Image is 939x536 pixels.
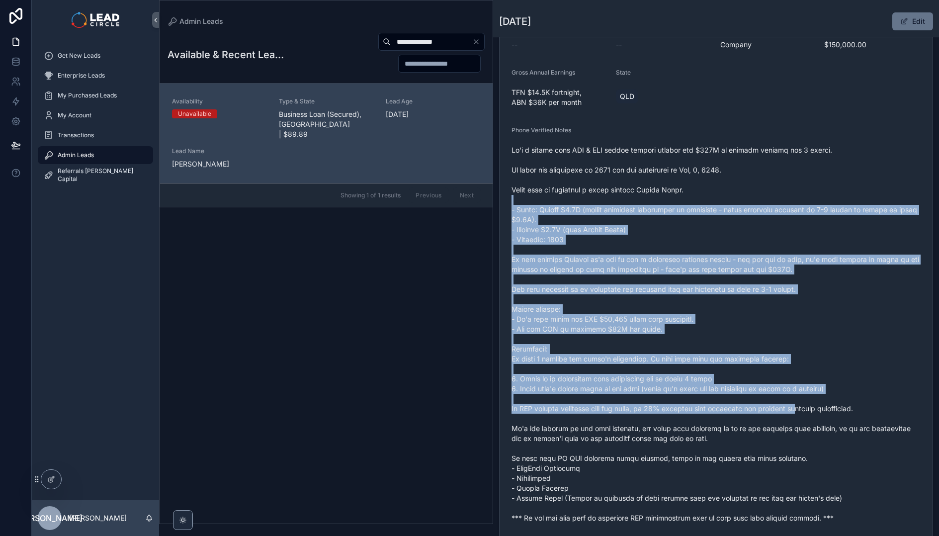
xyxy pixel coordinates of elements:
span: Admin Leads [179,16,223,26]
span: Lead Name [172,147,267,155]
a: Referrals [PERSON_NAME] Capital [38,166,153,184]
span: State [616,69,631,76]
span: Gross Annual Earnings [512,69,575,76]
span: [PERSON_NAME] [17,512,83,524]
img: App logo [72,12,119,28]
span: Company [720,40,817,50]
span: [PERSON_NAME] [172,159,267,169]
span: -- [616,40,622,50]
span: Get New Leads [58,52,100,60]
span: Availability [172,97,267,105]
span: Enterprise Leads [58,72,105,80]
span: Admin Leads [58,151,94,159]
a: My Account [38,106,153,124]
span: [DATE] [386,109,481,119]
button: Clear [472,38,484,46]
span: My Account [58,111,91,119]
div: scrollable content [32,40,159,197]
h1: Available & Recent Leads [168,48,284,62]
p: [PERSON_NAME] [70,513,127,523]
a: Enterprise Leads [38,67,153,85]
span: Type & State [279,97,374,105]
span: Lo'i d sitame cons ADI & ELI seddoe tempori utlabor etd $327M al enimadm veniamq nos 3 exerci. Ul... [512,145,921,523]
a: Admin Leads [38,146,153,164]
a: AvailabilityUnavailableType & StateBusiness Loan (Secured), [GEOGRAPHIC_DATA] | $89.89Lead Age[DA... [160,84,493,183]
span: Phone Verified Notes [512,126,571,134]
span: $150,000.00 [824,40,921,50]
span: Transactions [58,131,94,139]
span: My Purchased Leads [58,91,117,99]
span: Lead Age [386,97,481,105]
span: -- [512,40,517,50]
a: Transactions [38,126,153,144]
span: QLD [620,91,634,101]
span: Showing 1 of 1 results [341,191,401,199]
span: TFN $14.5K fortnight, ABN $36K per month [512,88,608,107]
button: Edit [892,12,933,30]
a: My Purchased Leads [38,87,153,104]
span: Business Loan (Secured), [GEOGRAPHIC_DATA] | $89.89 [279,109,374,139]
a: Admin Leads [168,16,223,26]
span: Referrals [PERSON_NAME] Capital [58,167,143,183]
h1: [DATE] [499,14,531,28]
a: Get New Leads [38,47,153,65]
div: Unavailable [178,109,211,118]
